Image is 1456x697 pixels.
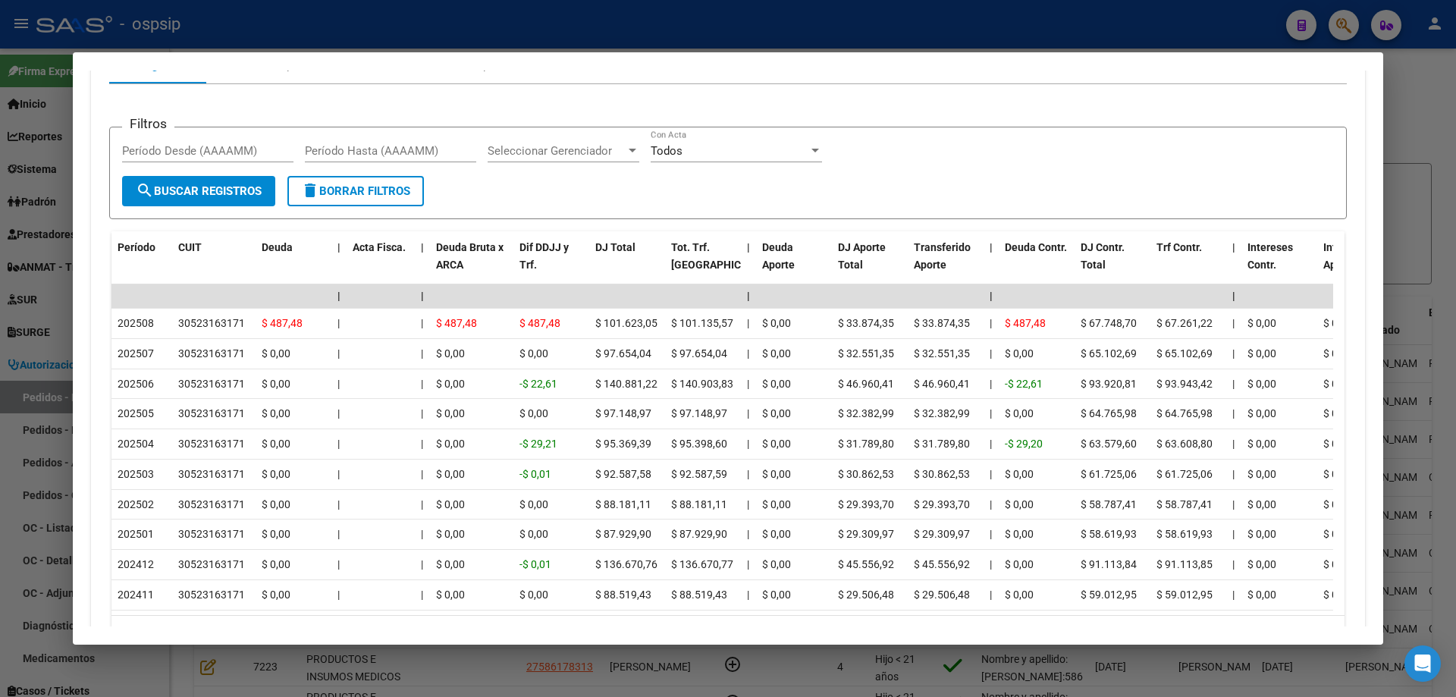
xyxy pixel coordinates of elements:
span: $ 58.619,93 [1081,528,1137,540]
span: | [990,558,992,570]
span: $ 87.929,90 [595,528,651,540]
datatable-header-cell: DJ Aporte Total [832,231,908,298]
span: | [421,558,423,570]
span: | [421,498,423,510]
span: $ 93.920,81 [1081,378,1137,390]
datatable-header-cell: | [331,231,347,298]
span: $ 97.148,97 [671,407,727,419]
span: -$ 29,21 [519,438,557,450]
span: | [337,528,340,540]
span: $ 0,00 [436,498,465,510]
span: $ 63.579,60 [1081,438,1137,450]
span: | [747,317,749,329]
span: $ 30.862,53 [914,468,970,480]
span: | [990,347,992,359]
span: -$ 29,20 [1005,438,1043,450]
button: Borrar Filtros [287,176,424,206]
span: $ 0,00 [762,558,791,570]
span: | [421,378,423,390]
span: $ 0,00 [762,438,791,450]
span: $ 0,00 [262,558,290,570]
span: $ 58.787,41 [1081,498,1137,510]
span: | [421,468,423,480]
span: | [421,438,423,450]
span: Buscar Registros [136,184,262,198]
span: | [337,378,340,390]
span: $ 45.556,92 [914,558,970,570]
span: $ 0,00 [436,378,465,390]
span: $ 0,00 [1247,468,1276,480]
span: | [1232,468,1235,480]
span: $ 0,00 [1323,378,1352,390]
span: Acta Fisca. [353,241,406,253]
datatable-header-cell: Deuda Aporte [756,231,832,298]
button: Buscar Registros [122,176,275,206]
span: $ 64.765,98 [1081,407,1137,419]
span: $ 58.787,41 [1156,498,1213,510]
span: | [747,378,749,390]
span: $ 101.623,05 [595,317,657,329]
span: | [1232,528,1235,540]
span: | [1232,589,1235,601]
span: Tot. Trf. [GEOGRAPHIC_DATA] [671,241,774,271]
span: $ 0,00 [1005,528,1034,540]
span: $ 32.382,99 [838,407,894,419]
datatable-header-cell: DJ Total [589,231,665,298]
span: $ 87.929,90 [671,528,727,540]
span: $ 0,00 [1247,317,1276,329]
span: | [421,528,423,540]
span: $ 0,00 [1323,558,1352,570]
datatable-header-cell: Período [111,231,172,298]
span: $ 0,00 [1323,317,1352,329]
span: | [337,589,340,601]
span: $ 0,00 [436,468,465,480]
span: $ 88.181,11 [671,498,727,510]
span: $ 0,00 [762,589,791,601]
span: -$ 0,01 [519,558,551,570]
datatable-header-cell: Acta Fisca. [347,231,415,298]
span: | [337,407,340,419]
span: $ 0,00 [1323,468,1352,480]
span: $ 0,00 [1005,498,1034,510]
div: 30523163171 [178,586,245,604]
span: | [421,407,423,419]
span: | [990,241,993,253]
span: $ 0,00 [519,589,548,601]
span: $ 0,00 [762,468,791,480]
span: Intereses Aporte [1323,241,1369,271]
mat-icon: delete [301,181,319,199]
span: $ 0,00 [436,347,465,359]
span: $ 0,00 [262,407,290,419]
span: | [337,241,340,253]
span: $ 0,00 [262,589,290,601]
span: Dif DDJJ y Trf. [519,241,569,271]
span: $ 0,00 [1323,407,1352,419]
span: $ 0,00 [262,468,290,480]
span: | [990,438,992,450]
span: $ 67.748,70 [1081,317,1137,329]
span: | [747,407,749,419]
span: DJ Total [595,241,635,253]
span: $ 29.393,70 [914,498,970,510]
span: | [1232,290,1235,302]
span: 202506 [118,378,154,390]
span: | [1232,407,1235,419]
datatable-header-cell: Intereses Contr. [1241,231,1317,298]
div: 30523163171 [178,435,245,453]
datatable-header-cell: Deuda [256,231,331,298]
span: | [337,290,340,302]
span: | [1232,498,1235,510]
span: | [990,378,992,390]
datatable-header-cell: | [984,231,999,298]
span: | [990,290,993,302]
span: 202502 [118,498,154,510]
span: | [990,468,992,480]
datatable-header-cell: CUIT [172,231,256,298]
span: $ 0,00 [262,438,290,450]
span: $ 64.765,98 [1156,407,1213,419]
span: $ 92.587,59 [671,468,727,480]
span: Deuda Aporte [762,241,795,271]
span: $ 91.113,84 [1081,558,1137,570]
span: $ 30.862,53 [838,468,894,480]
span: CUIT [178,241,202,253]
